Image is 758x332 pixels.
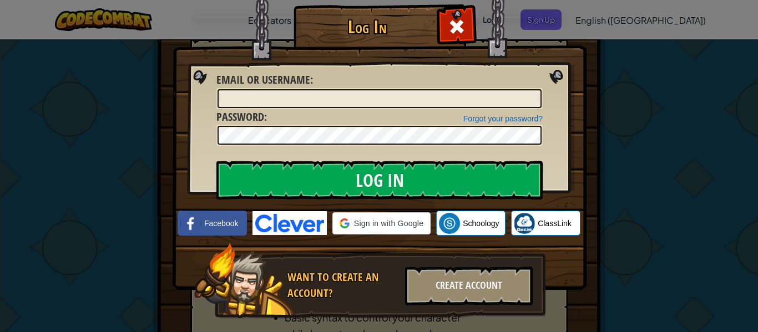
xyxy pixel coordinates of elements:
a: Forgot your password? [463,114,543,123]
span: Sign in with Google [354,218,423,229]
input: Log In [216,161,543,200]
img: schoology.png [439,213,460,234]
h1: Log In [296,17,438,37]
label: : [216,109,267,125]
div: Create Account [405,267,533,305]
label: : [216,72,313,88]
div: Want to create an account? [287,269,398,301]
img: classlink-logo-small.png [514,213,535,234]
span: Facebook [204,218,238,229]
div: Sign in with Google [332,212,431,234]
span: Schoology [463,218,499,229]
img: clever-logo-blue.png [252,211,327,235]
span: ClassLink [538,218,572,229]
img: facebook_small.png [180,213,201,234]
span: Email or Username [216,72,310,87]
span: Password [216,109,264,124]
